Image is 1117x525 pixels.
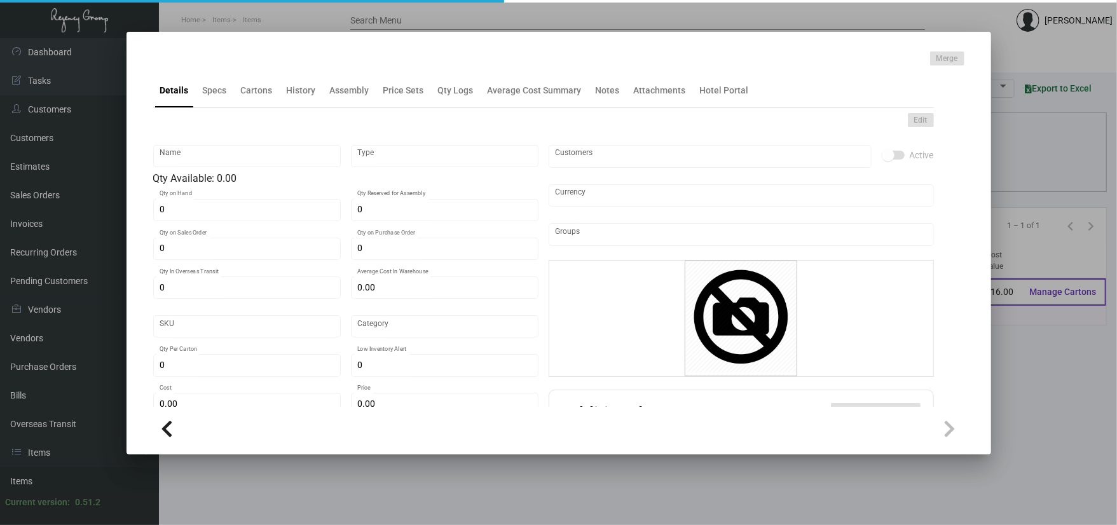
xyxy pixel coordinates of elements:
[241,84,273,97] div: Cartons
[75,496,100,509] div: 0.51.2
[910,147,934,163] span: Active
[203,84,227,97] div: Specs
[488,84,582,97] div: Average Cost Summary
[555,151,865,161] input: Add new..
[562,403,685,426] h2: Additional Fees
[555,229,927,240] input: Add new..
[634,84,686,97] div: Attachments
[831,403,921,426] button: Add Additional Fee
[936,53,958,64] span: Merge
[930,51,964,65] button: Merge
[160,84,189,97] div: Details
[438,84,474,97] div: Qty Logs
[700,84,749,97] div: Hotel Portal
[908,113,934,127] button: Edit
[153,171,538,186] div: Qty Available: 0.00
[596,84,620,97] div: Notes
[5,496,70,509] div: Current version:
[330,84,369,97] div: Assembly
[287,84,316,97] div: History
[383,84,424,97] div: Price Sets
[914,115,928,126] span: Edit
